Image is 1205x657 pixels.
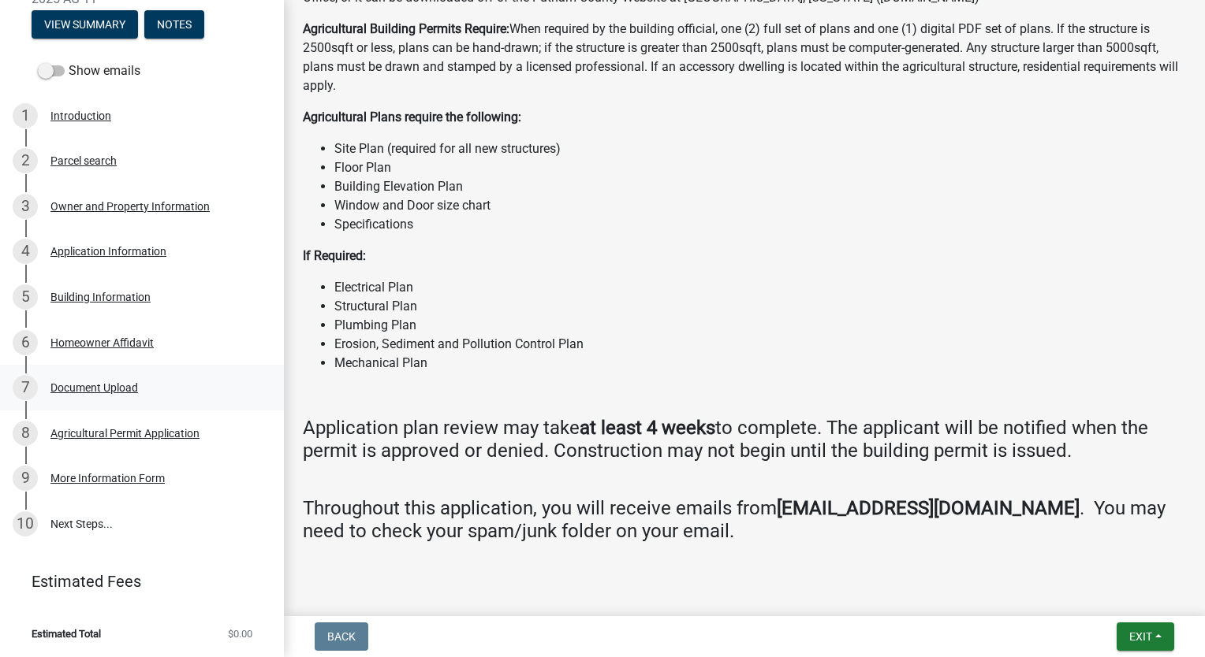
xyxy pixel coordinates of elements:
[32,19,138,32] wm-modal-confirm: Summary
[303,248,366,263] strong: If Required:
[32,10,138,39] button: View Summary
[334,297,1186,316] li: Structural Plan
[13,239,38,264] div: 4
[13,566,259,597] a: Estimated Fees
[50,337,154,348] div: Homeowner Affidavit
[334,158,1186,177] li: Floor Plan
[327,630,356,643] span: Back
[334,139,1186,158] li: Site Plan (required for all new structures)
[50,473,165,484] div: More Information Form
[303,21,509,36] strong: Agricultural Building Permits Require:
[777,497,1080,519] strong: [EMAIL_ADDRESS][DOMAIN_NAME]
[13,466,38,491] div: 9
[13,148,38,173] div: 2
[580,417,715,439] strong: at least 4 weeks
[303,109,521,124] strong: Agricultural Plans require the following:
[228,629,252,639] span: $0.00
[303,417,1186,462] h4: Application plan review may take to complete. The applicant will be notified when the permit is a...
[303,20,1186,95] p: When required by the building official, one (2) full set of plans and one (1) digital PDF set of ...
[1117,622,1174,651] button: Exit
[50,201,210,212] div: Owner and Property Information
[144,10,204,39] button: Notes
[1129,630,1152,643] span: Exit
[50,155,117,166] div: Parcel search
[303,497,1186,543] h4: Throughout this application, you will receive emails from . You may need to check your spam/junk ...
[50,110,111,121] div: Introduction
[13,103,38,128] div: 1
[50,382,138,393] div: Document Upload
[334,215,1186,234] li: Specifications
[13,330,38,355] div: 6
[13,194,38,219] div: 3
[13,284,38,310] div: 5
[144,19,204,32] wm-modal-confirm: Notes
[32,629,101,639] span: Estimated Total
[334,316,1186,335] li: Plumbing Plan
[334,196,1186,215] li: Window and Door size chart
[334,177,1186,196] li: Building Elevation Plan
[315,622,368,651] button: Back
[38,61,140,80] label: Show emails
[334,278,1186,297] li: Electrical Plan
[334,354,1186,373] li: Mechanical Plan
[50,291,151,303] div: Building Information
[334,335,1186,354] li: Erosion, Sediment and Pollution Control Plan
[13,511,38,536] div: 10
[13,421,38,446] div: 8
[13,375,38,400] div: 7
[50,428,200,439] div: Agricultural Permit Application
[50,246,166,257] div: Application Information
